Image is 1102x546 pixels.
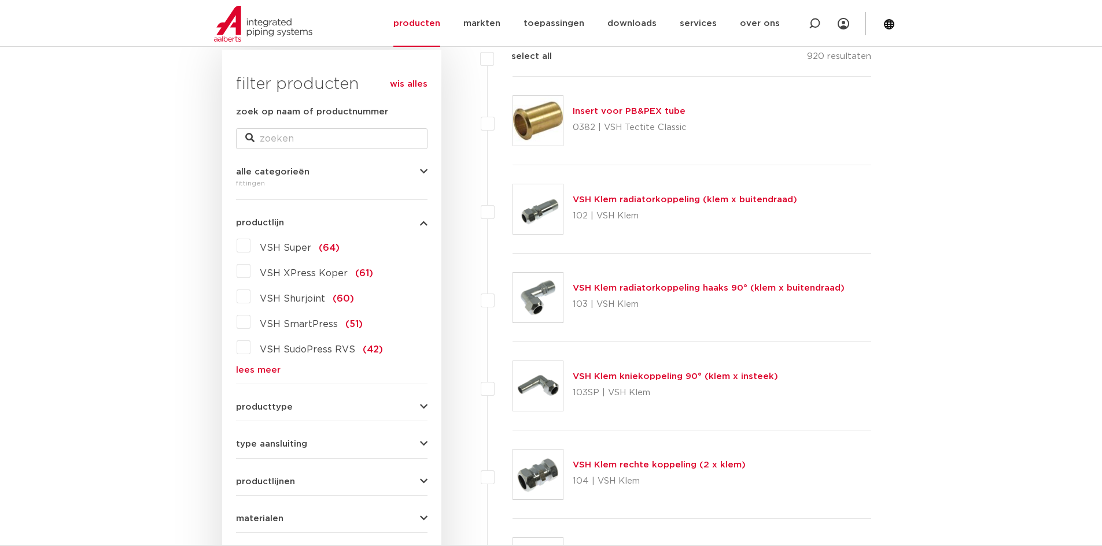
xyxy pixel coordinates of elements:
[363,345,383,354] span: (42)
[573,295,845,314] p: 103 | VSH Klem
[390,77,427,91] a: wis alles
[513,96,563,146] img: Thumbnail for Insert voor PB&PEX tube
[513,184,563,234] img: Thumbnail for VSH Klem radiatorkoppeling (klem x buitendraad)
[494,50,552,64] label: select all
[573,284,845,292] a: VSH Klem radiatorkoppeling haaks 90° (klem x buitendraad)
[807,50,871,68] p: 920 resultaten
[573,384,778,402] p: 103SP | VSH Klem
[513,361,563,411] img: Thumbnail for VSH Klem kniekoppeling 90° (klem x insteek)
[236,218,284,227] span: productlijn
[236,218,427,227] button: productlijn
[260,320,338,329] span: VSH SmartPress
[573,195,797,204] a: VSH Klem radiatorkoppeling (klem x buitendraad)
[236,105,388,119] label: zoek op naam of productnummer
[260,243,311,252] span: VSH Super
[573,207,797,225] p: 102 | VSH Klem
[236,403,427,411] button: producttype
[260,269,348,278] span: VSH XPress Koper
[513,273,563,322] img: Thumbnail for VSH Klem radiatorkoppeling haaks 90° (klem x buitendraad)
[513,450,563,499] img: Thumbnail for VSH Klem rechte koppeling (2 x klem)
[236,440,307,448] span: type aansluiting
[319,243,340,252] span: (64)
[236,168,427,176] button: alle categorieën
[573,118,687,137] p: 0382 | VSH Tectite Classic
[573,472,746,491] p: 104 | VSH Klem
[236,477,427,486] button: productlijnen
[236,514,283,523] span: materialen
[573,107,685,116] a: Insert voor PB&PEX tube
[573,372,778,381] a: VSH Klem kniekoppeling 90° (klem x insteek)
[236,403,293,411] span: producttype
[236,477,295,486] span: productlijnen
[236,168,309,176] span: alle categorieën
[236,514,427,523] button: materialen
[236,73,427,96] h3: filter producten
[573,460,746,469] a: VSH Klem rechte koppeling (2 x klem)
[333,294,354,303] span: (60)
[236,176,427,190] div: fittingen
[345,320,363,329] span: (51)
[236,440,427,448] button: type aansluiting
[236,128,427,149] input: zoeken
[260,294,325,303] span: VSH Shurjoint
[260,345,355,354] span: VSH SudoPress RVS
[355,269,373,278] span: (61)
[236,366,427,374] a: lees meer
